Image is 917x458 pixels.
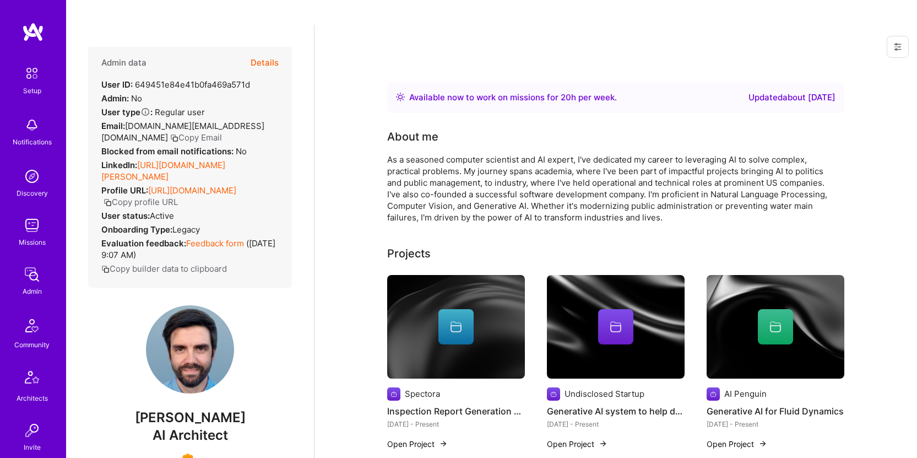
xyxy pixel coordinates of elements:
div: Admin [23,285,42,297]
button: Open Project [387,438,448,450]
h4: Inspection Report Generation with LLMs [387,404,525,418]
img: Invite [21,419,43,441]
i: icon Copy [104,198,112,207]
div: Community [14,339,50,351]
div: AI Penguin [724,388,767,400]
div: Spectora [405,388,440,400]
div: Invite [24,441,41,453]
button: Copy profile URL [104,196,178,208]
img: Company logo [707,387,720,401]
div: No [101,146,247,157]
img: cover [387,275,525,379]
img: Company logo [547,387,560,401]
div: ( [DATE] 9:07 AM ) [101,238,279,261]
span: AI Architect [153,427,228,443]
img: teamwork [21,214,43,236]
strong: Profile URL: [101,185,148,196]
div: About me [387,128,438,145]
strong: Blocked from email notifications: [101,146,236,157]
h4: Generative AI system to help designers idealize products [547,404,685,418]
div: Architects [17,392,48,404]
img: Architects [19,366,45,392]
img: admin teamwork [21,263,43,285]
span: [DOMAIN_NAME][EMAIL_ADDRESS][DOMAIN_NAME] [101,121,264,143]
button: Copy Email [170,132,222,143]
i: Help [140,107,150,117]
h4: Admin data [101,58,146,68]
button: Open Project [547,438,607,450]
span: 20 [561,92,571,103]
img: arrow-right [599,439,607,448]
img: cover [707,275,844,379]
i: icon Copy [170,134,178,142]
i: icon Copy [101,265,110,273]
div: Updated about [DATE] [748,91,835,104]
span: legacy [172,224,200,235]
img: Availability [396,93,405,101]
div: Regular user [101,106,205,118]
img: discovery [21,165,43,187]
div: 649451e84e41b0fa469a571d [101,79,250,90]
a: [URL][DOMAIN_NAME][PERSON_NAME] [101,160,225,182]
div: Available now to work on missions for h per week . [409,91,617,104]
div: [DATE] - Present [707,418,844,430]
strong: User status: [101,211,150,221]
div: [DATE] - Present [547,418,685,430]
strong: User type : [101,107,153,117]
strong: Onboarding Type: [101,224,172,235]
img: arrow-right [439,439,448,448]
strong: Admin: [101,93,129,104]
img: setup [20,62,44,85]
div: As a seasoned computer scientist and AI expert, I've dedicated my career to leveraging AI to solv... [387,154,828,223]
strong: User ID: [101,79,133,90]
div: Discovery [17,187,48,199]
img: arrow-right [758,439,767,448]
img: logo [22,22,44,42]
img: User Avatar [146,305,234,394]
h4: Generative AI for Fluid Dynamics [707,404,844,418]
div: Setup [23,85,41,96]
strong: Email: [101,121,125,131]
div: No [101,93,142,104]
div: Undisclosed Startup [565,388,644,400]
button: Open Project [707,438,767,450]
span: [PERSON_NAME] [88,409,292,426]
img: Company logo [387,387,400,401]
a: [URL][DOMAIN_NAME] [148,185,236,196]
strong: Evaluation feedback: [101,238,186,249]
button: Copy builder data to clipboard [101,263,227,274]
img: Community [19,312,45,339]
div: Missions [19,236,46,248]
a: Feedback form [186,238,244,249]
div: Projects [387,245,431,262]
span: Active [150,211,174,221]
div: Notifications [13,136,52,148]
img: cover [547,275,685,379]
strong: LinkedIn: [101,160,137,170]
div: [DATE] - Present [387,418,525,430]
img: bell [21,114,43,136]
button: Details [251,47,279,79]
